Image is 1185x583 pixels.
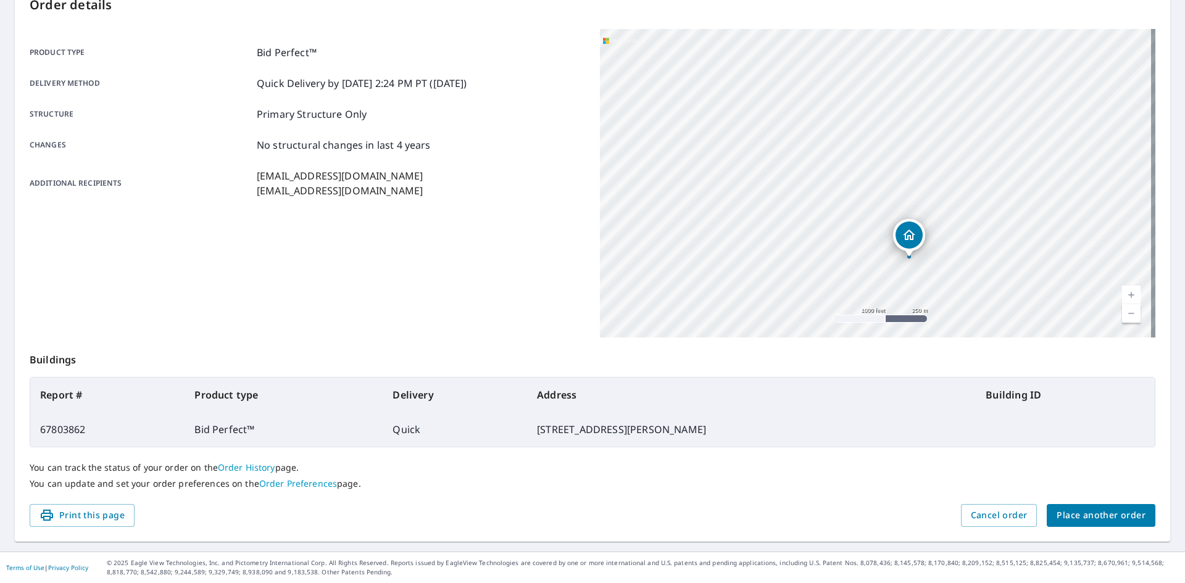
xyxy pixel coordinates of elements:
p: You can track the status of your order on the page. [30,462,1155,473]
p: No structural changes in last 4 years [257,138,431,152]
p: | [6,564,88,571]
p: You can update and set your order preferences on the page. [30,478,1155,489]
button: Cancel order [961,504,1037,527]
th: Building ID [976,378,1155,412]
span: Print this page [39,508,125,523]
p: Structure [30,107,252,122]
p: Changes [30,138,252,152]
th: Product type [185,378,383,412]
th: Delivery [383,378,527,412]
td: Bid Perfect™ [185,412,383,447]
p: Additional recipients [30,168,252,198]
p: Product type [30,45,252,60]
a: Order Preferences [259,478,337,489]
th: Report # [30,378,185,412]
p: Buildings [30,337,1155,377]
a: Current Level 15, Zoom Out [1122,304,1141,323]
a: Terms of Use [6,563,44,572]
button: Print this page [30,504,135,527]
a: Order History [218,461,275,473]
td: [STREET_ADDRESS][PERSON_NAME] [527,412,976,447]
p: Quick Delivery by [DATE] 2:24 PM PT ([DATE]) [257,76,467,91]
p: Primary Structure Only [257,107,367,122]
td: Quick [383,412,527,447]
a: Privacy Policy [48,563,88,572]
a: Current Level 15, Zoom In [1122,286,1141,304]
p: [EMAIL_ADDRESS][DOMAIN_NAME] [257,168,423,183]
th: Address [527,378,976,412]
td: 67803862 [30,412,185,447]
span: Cancel order [971,508,1028,523]
p: Bid Perfect™ [257,45,317,60]
button: Place another order [1047,504,1155,527]
p: Delivery method [30,76,252,91]
div: Dropped pin, building 1, Residential property, 6313 Liberty Ave Mays Landing, NJ 08330 [893,219,925,257]
span: Place another order [1057,508,1145,523]
p: [EMAIL_ADDRESS][DOMAIN_NAME] [257,183,423,198]
p: © 2025 Eagle View Technologies, Inc. and Pictometry International Corp. All Rights Reserved. Repo... [107,558,1179,577]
